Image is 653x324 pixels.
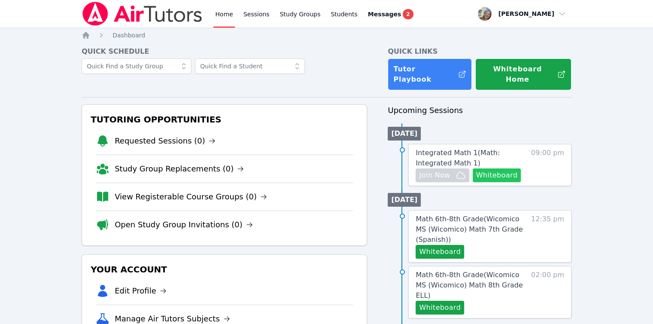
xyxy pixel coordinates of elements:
[388,104,571,116] h3: Upcoming Sessions
[82,46,367,57] h4: Quick Schedule
[473,168,521,182] button: Whiteboard
[416,271,522,300] span: Math 6th-8th Grade ( Wicomico MS (Wicomico) Math 8th Grade ELL )
[531,270,564,315] span: 02:00 pm
[82,31,571,40] nav: Breadcrumb
[531,148,564,182] span: 09:00 pm
[403,9,413,19] span: 2
[416,214,527,245] a: Math 6th-8th Grade(Wicomico MS (Wicomico) Math 7th Grade (Spanish))
[115,135,216,147] a: Requested Sessions (0)
[416,245,464,259] button: Whiteboard
[416,168,469,182] button: Join Now
[475,58,571,90] button: Whiteboard Home
[388,46,571,57] h4: Quick Links
[115,285,167,297] a: Edit Profile
[89,262,360,277] h3: Your Account
[115,163,244,175] a: Study Group Replacements (0)
[416,215,522,244] span: Math 6th-8th Grade ( Wicomico MS (Wicomico) Math 7th Grade (Spanish) )
[388,193,421,207] li: [DATE]
[195,58,305,74] input: Quick Find a Student
[115,191,267,203] a: View Registerable Course Groups (0)
[419,170,450,180] span: Join Now
[416,301,464,315] button: Whiteboard
[115,219,253,231] a: Open Study Group Invitations (0)
[416,148,527,168] a: Integrated Math 1(Math: Integrated Math 1)
[388,58,472,90] a: Tutor Playbook
[416,270,527,301] a: Math 6th-8th Grade(Wicomico MS (Wicomico) Math 8th Grade ELL)
[82,58,191,74] input: Quick Find a Study Group
[112,31,145,40] a: Dashboard
[416,149,500,167] span: Integrated Math 1 ( Math: Integrated Math 1 )
[531,214,564,259] span: 12:35 pm
[388,127,421,141] li: [DATE]
[82,2,203,26] img: Air Tutors
[368,10,401,18] span: Messages
[112,32,145,39] span: Dashboard
[89,112,360,127] h3: Tutoring Opportunities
